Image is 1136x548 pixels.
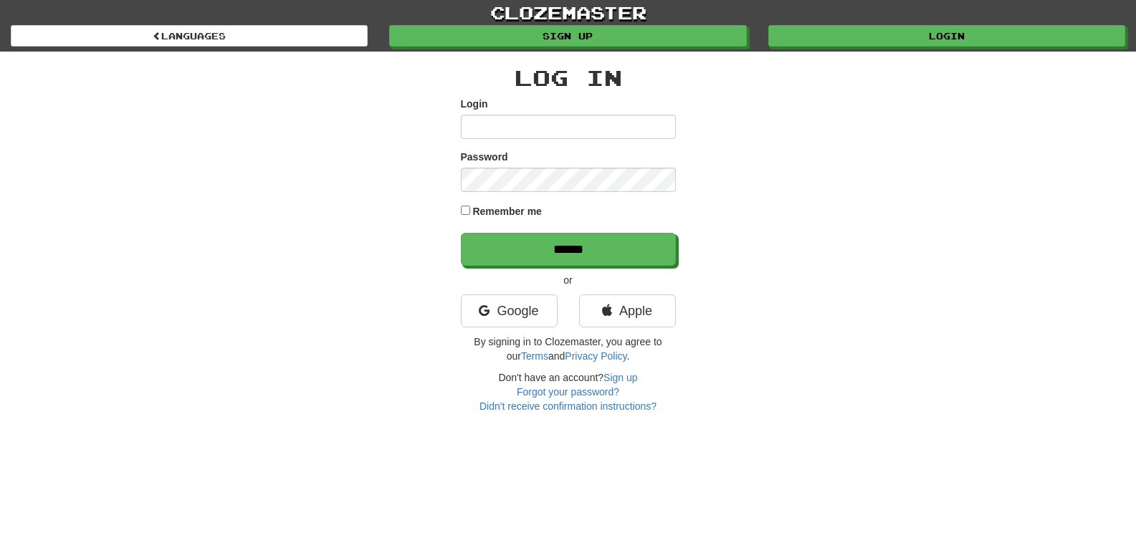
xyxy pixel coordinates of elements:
label: Login [461,97,488,111]
a: Login [768,25,1125,47]
a: Apple [579,294,676,327]
a: Privacy Policy [565,350,626,362]
label: Remember me [472,204,542,218]
a: Forgot your password? [517,386,619,398]
a: Google [461,294,558,327]
a: Languages [11,25,368,47]
h2: Log In [461,66,676,90]
a: Sign up [389,25,746,47]
p: By signing in to Clozemaster, you agree to our and . [461,335,676,363]
label: Password [461,150,508,164]
a: Didn't receive confirmation instructions? [479,400,657,412]
a: Sign up [603,372,637,383]
div: Don't have an account? [461,370,676,413]
p: or [461,273,676,287]
a: Terms [521,350,548,362]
